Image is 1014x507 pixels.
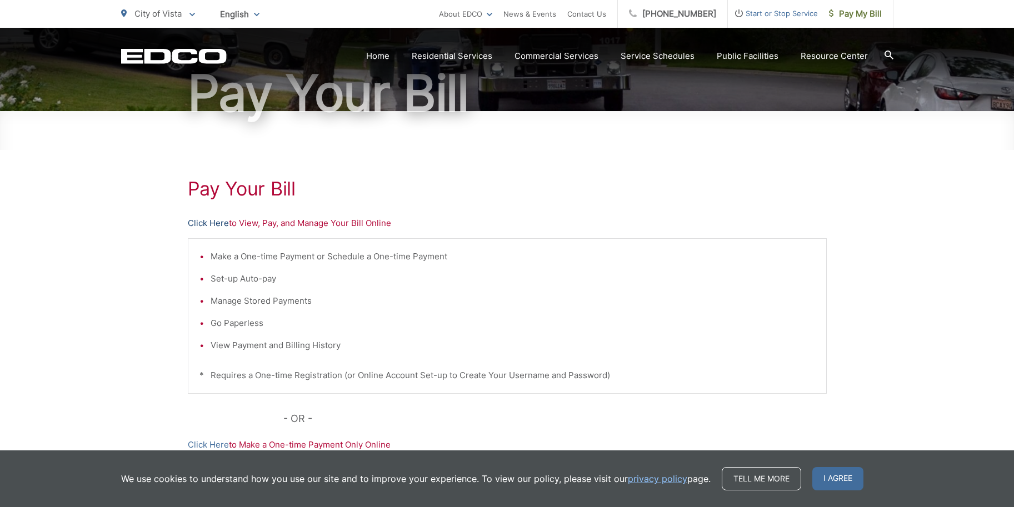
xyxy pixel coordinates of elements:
a: Commercial Services [515,49,598,63]
a: Contact Us [567,7,606,21]
li: Make a One-time Payment or Schedule a One-time Payment [211,250,815,263]
span: Pay My Bill [829,7,882,21]
a: News & Events [503,7,556,21]
li: Set-up Auto-pay [211,272,815,285]
h1: Pay Your Bill [188,178,827,200]
a: Home [366,49,389,63]
h1: Pay Your Bill [121,66,893,121]
p: to Make a One-time Payment Only Online [188,438,827,451]
a: Resource Center [801,49,868,63]
a: Public Facilities [717,49,778,63]
a: Tell me more [722,467,801,490]
a: Click Here [188,438,229,451]
span: English [212,4,268,24]
p: We use cookies to understand how you use our site and to improve your experience. To view our pol... [121,472,711,485]
a: Service Schedules [621,49,695,63]
li: Manage Stored Payments [211,294,815,308]
a: About EDCO [439,7,492,21]
a: EDCD logo. Return to the homepage. [121,48,227,64]
a: privacy policy [628,472,687,485]
p: * Requires a One-time Registration (or Online Account Set-up to Create Your Username and Password) [199,369,815,382]
a: Residential Services [412,49,492,63]
p: - OR - [283,410,827,427]
p: to View, Pay, and Manage Your Bill Online [188,217,827,230]
li: View Payment and Billing History [211,339,815,352]
span: City of Vista [134,8,182,19]
a: Click Here [188,217,229,230]
li: Go Paperless [211,317,815,330]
